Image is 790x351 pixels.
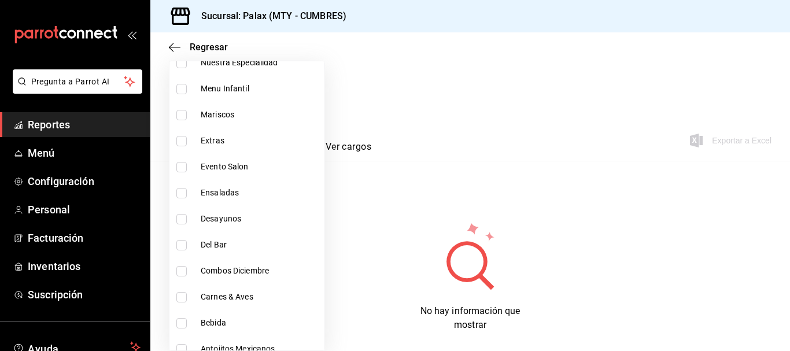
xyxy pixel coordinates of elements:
[201,161,320,173] span: Evento Salon
[201,187,320,199] span: Ensaladas
[201,109,320,121] span: Mariscos
[201,57,320,69] span: Nuestra Especialidad
[201,291,320,303] span: Carnes & Aves
[201,213,320,225] span: Desayunos
[201,317,320,329] span: Bebida
[201,265,320,277] span: Combos Diciembre
[201,135,320,147] span: Extras
[201,239,320,251] span: Del Bar
[201,83,320,95] span: Menu Infantil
